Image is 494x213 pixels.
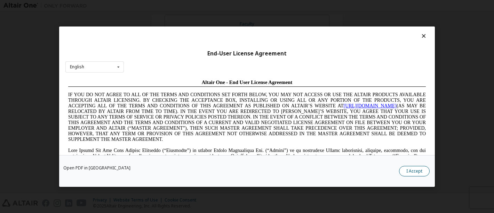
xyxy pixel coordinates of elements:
span: Altair One - End User License Agreement [136,3,227,8]
a: Open PDF in [GEOGRAPHIC_DATA] [63,166,130,170]
button: I Accept [399,166,430,176]
span: IF YOU DO NOT AGREE TO ALL OF THE TERMS AND CONDITIONS SET FORTH BELOW, YOU MAY NOT ACCESS OR USE... [3,15,360,65]
div: English [70,65,84,69]
span: Lore Ipsumd Sit Ame Cons Adipisc Elitseddo (“Eiusmodte”) in utlabor Etdolo Magnaaliqua Eni. (“Adm... [3,71,360,121]
div: End-User License Agreement [65,50,429,57]
a: [URL][DOMAIN_NAME] [278,26,331,32]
